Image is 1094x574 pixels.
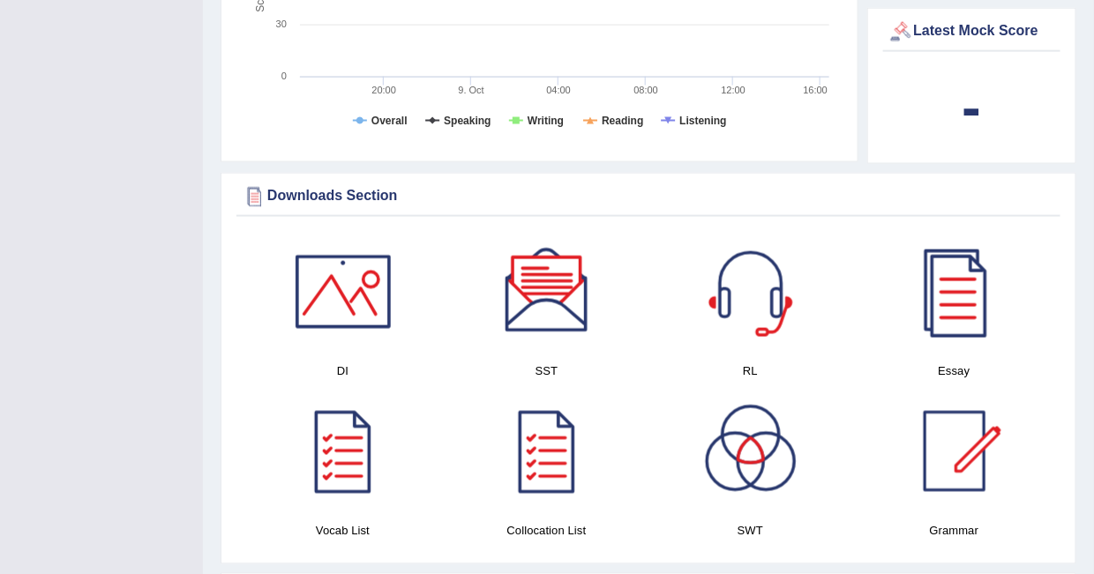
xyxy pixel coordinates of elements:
[276,19,287,29] text: 30
[444,115,491,127] tspan: Speaking
[657,522,843,540] h4: SWT
[861,362,1047,381] h4: Essay
[962,75,981,139] b: -
[371,85,396,95] text: 20:00
[250,362,436,381] h4: DI
[453,522,640,540] h4: Collocation List
[722,85,746,95] text: 12:00
[602,115,643,127] tspan: Reading
[281,71,287,81] text: 0
[453,362,640,381] h4: SST
[459,85,484,95] tspan: 9. Oct
[888,19,1057,45] div: Latest Mock Score
[371,115,408,127] tspan: Overall
[657,362,843,381] h4: RL
[804,85,828,95] text: 16:00
[250,522,436,540] h4: Vocab List
[546,85,571,95] text: 04:00
[633,85,658,95] text: 08:00
[679,115,726,127] tspan: Listening
[241,183,1056,210] div: Downloads Section
[861,522,1047,540] h4: Grammar
[528,115,564,127] tspan: Writing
